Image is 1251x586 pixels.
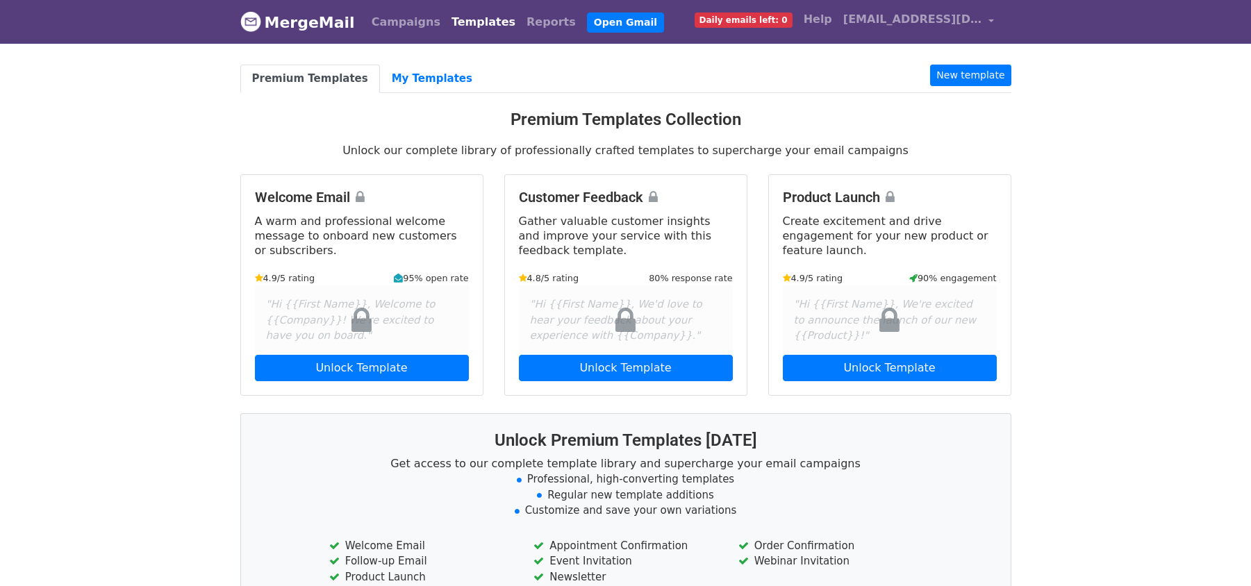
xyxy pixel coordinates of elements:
li: Appointment Confirmation [533,538,717,554]
div: "Hi {{First Name}}, We're excited to announce the launch of our new {{Product}}!" [783,285,997,355]
p: A warm and professional welcome message to onboard new customers or subscribers. [255,214,469,258]
p: Create excitement and drive engagement for your new product or feature launch. [783,214,997,258]
li: Newsletter [533,569,717,585]
p: Get access to our complete template library and supercharge your email campaigns [258,456,994,471]
div: "Hi {{First Name}}, Welcome to {{Company}}! We're excited to have you on board." [255,285,469,355]
a: Templates [446,8,521,36]
li: Customize and save your own variations [258,503,994,519]
li: Event Invitation [533,553,717,569]
a: Premium Templates [240,65,380,93]
a: My Templates [380,65,484,93]
a: Daily emails left: 0 [689,6,798,33]
small: 95% open rate [394,271,468,285]
p: Unlock our complete library of professionally crafted templates to supercharge your email campaigns [240,143,1011,158]
a: Unlock Template [255,355,469,381]
h3: Premium Templates Collection [240,110,1011,130]
a: Open Gmail [587,12,664,33]
li: Order Confirmation [738,538,922,554]
a: Unlock Template [783,355,997,381]
a: Unlock Template [519,355,733,381]
a: New template [930,65,1011,86]
li: Regular new template additions [258,487,994,503]
a: Help [798,6,838,33]
small: 90% engagement [909,271,997,285]
h4: Product Launch [783,189,997,206]
a: [EMAIL_ADDRESS][DOMAIN_NAME] [838,6,1000,38]
h4: Customer Feedback [519,189,733,206]
h3: Unlock Premium Templates [DATE] [258,430,994,451]
li: Professional, high-converting templates [258,471,994,487]
small: 4.9/5 rating [255,271,315,285]
small: 4.9/5 rating [783,271,843,285]
a: MergeMail [240,8,355,37]
div: "Hi {{First Name}}, We'd love to hear your feedback about your experience with {{Company}}." [519,285,733,355]
a: Reports [521,8,581,36]
li: Welcome Email [329,538,513,554]
img: MergeMail logo [240,11,261,32]
a: Campaigns [366,8,446,36]
h4: Welcome Email [255,189,469,206]
span: [EMAIL_ADDRESS][DOMAIN_NAME] [843,11,982,28]
li: Follow-up Email [329,553,513,569]
small: 4.8/5 rating [519,271,579,285]
small: 80% response rate [649,271,732,285]
li: Webinar Invitation [738,553,922,569]
li: Product Launch [329,569,513,585]
span: Daily emails left: 0 [695,12,793,28]
p: Gather valuable customer insights and improve your service with this feedback template. [519,214,733,258]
